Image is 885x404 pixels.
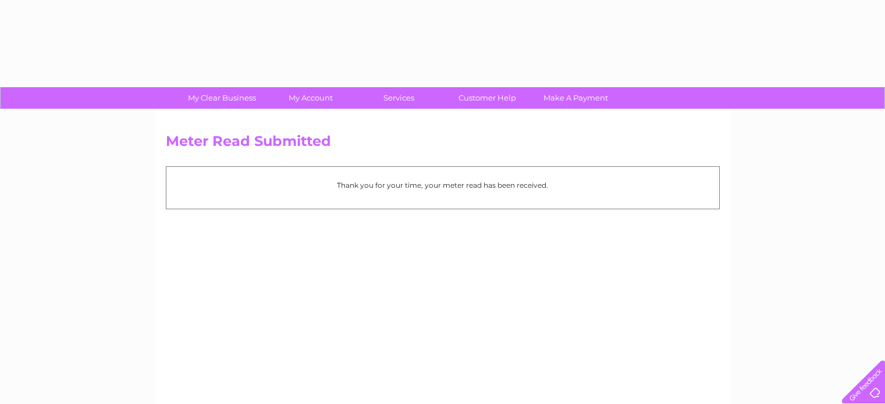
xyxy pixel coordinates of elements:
[528,87,624,109] a: Make A Payment
[172,180,713,191] p: Thank you for your time, your meter read has been received.
[439,87,535,109] a: Customer Help
[262,87,358,109] a: My Account
[351,87,447,109] a: Services
[174,87,270,109] a: My Clear Business
[166,133,720,155] h2: Meter Read Submitted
